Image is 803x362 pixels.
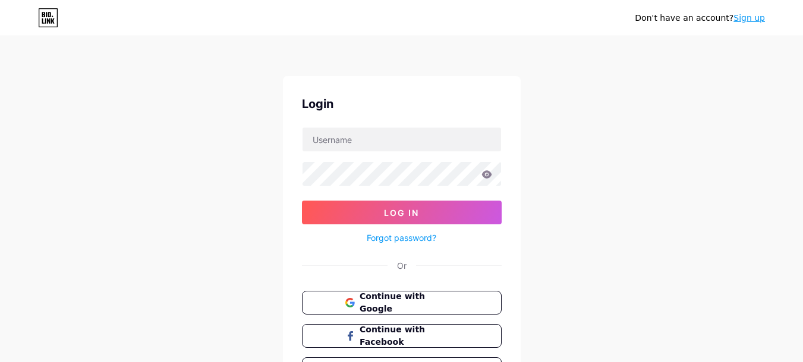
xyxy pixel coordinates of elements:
[397,259,407,272] div: Or
[360,323,458,348] span: Continue with Facebook
[303,128,501,151] input: Username
[635,12,765,24] div: Don't have an account?
[360,290,458,315] span: Continue with Google
[302,324,502,348] button: Continue with Facebook
[384,208,419,218] span: Log In
[367,231,436,244] a: Forgot password?
[302,95,502,113] div: Login
[302,201,502,224] button: Log In
[302,291,502,315] button: Continue with Google
[733,13,765,23] a: Sign up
